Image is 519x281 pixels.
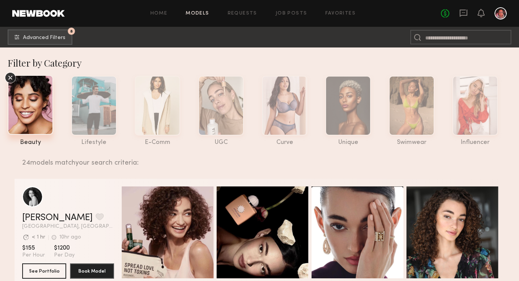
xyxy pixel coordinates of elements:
[54,244,75,252] span: $1200
[198,139,244,146] div: UGC
[22,244,45,252] span: $155
[22,263,66,279] button: See Portfolio
[59,235,81,240] div: 10hr ago
[8,57,519,69] div: Filter by Category
[71,139,117,146] div: lifestyle
[262,139,307,146] div: curve
[32,235,45,240] div: < 1 hr
[228,11,257,16] a: Requests
[22,224,114,229] span: [GEOGRAPHIC_DATA], [GEOGRAPHIC_DATA]
[135,139,180,146] div: e-comm
[54,252,75,259] span: Per Day
[8,139,53,146] div: beauty
[452,139,498,146] div: influencer
[70,263,114,279] button: Book Model
[22,150,498,167] div: 24 models match your search criteria:
[276,11,307,16] a: Job Posts
[389,139,434,146] div: swimwear
[70,29,73,33] span: 8
[23,35,65,41] span: Advanced Filters
[150,11,168,16] a: Home
[8,29,72,45] button: 8Advanced Filters
[22,252,45,259] span: Per Hour
[186,11,209,16] a: Models
[325,11,356,16] a: Favorites
[22,213,93,222] a: [PERSON_NAME]
[325,139,371,146] div: unique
